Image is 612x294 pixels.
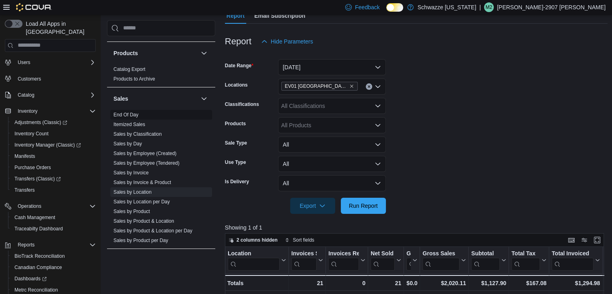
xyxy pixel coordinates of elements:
[278,175,386,191] button: All
[14,90,37,100] button: Catalog
[199,94,209,104] button: Sales
[225,82,248,88] label: Locations
[14,130,49,137] span: Inventory Count
[14,201,96,211] span: Operations
[8,184,99,196] button: Transfers
[278,59,386,75] button: [DATE]
[422,250,466,270] button: Gross Sales
[295,198,330,214] span: Export
[113,49,198,57] button: Products
[471,250,500,257] div: Subtotal
[113,228,192,234] span: Sales by Product & Location per Day
[406,250,411,257] div: Gift Cards
[14,90,96,100] span: Catalog
[291,250,323,270] button: Invoices Sold
[484,2,494,12] div: Matthew-2907 Padilla
[11,213,96,222] span: Cash Management
[11,163,96,172] span: Purchase Orders
[11,263,65,272] a: Canadian Compliance
[8,273,99,284] a: Dashboards
[290,198,335,214] button: Export
[592,235,602,245] button: Enter fullscreen
[14,275,47,282] span: Dashboards
[113,237,168,244] span: Sales by Product per Day
[406,278,417,288] div: $0.00
[113,112,138,118] a: End Of Day
[375,83,381,90] button: Open list of options
[497,2,606,12] p: [PERSON_NAME]-2907 [PERSON_NAME]
[113,151,177,156] a: Sales by Employee (Created)
[113,121,145,128] span: Itemized Sales
[113,189,152,195] span: Sales by Location
[225,178,249,185] label: Is Delivery
[471,250,506,270] button: Subtotal
[225,224,608,232] p: Showing 1 of 1
[11,185,96,195] span: Transfers
[227,8,245,24] span: Report
[567,235,576,245] button: Keyboard shortcuts
[328,250,365,270] button: Invoices Ref
[375,103,381,109] button: Open list of options
[406,250,417,270] button: Gift Cards
[14,201,45,211] button: Operations
[2,73,99,85] button: Customers
[11,251,96,261] span: BioTrack Reconciliation
[199,48,209,58] button: Products
[371,250,401,270] button: Net Sold
[271,37,313,46] span: Hide Parameters
[113,209,150,214] a: Sales by Product
[113,150,177,157] span: Sales by Employee (Created)
[113,238,168,243] a: Sales by Product per Day
[8,117,99,128] a: Adjustments (Classic)
[14,74,44,84] a: Customers
[225,120,246,127] label: Products
[14,187,35,193] span: Transfers
[14,142,81,148] span: Inventory Manager (Classic)
[113,256,129,264] h3: Taxes
[113,180,171,185] a: Sales by Invoice & Product
[113,170,148,176] span: Sales by Invoice
[225,62,253,69] label: Date Range
[113,131,162,137] a: Sales by Classification
[11,129,52,139] a: Inventory Count
[23,20,96,36] span: Load All Apps in [GEOGRAPHIC_DATA]
[11,274,50,284] a: Dashboards
[258,33,316,50] button: Hide Parameters
[2,57,99,68] button: Users
[113,66,145,72] a: Catalog Export
[11,251,68,261] a: BioTrack Reconciliation
[291,250,317,270] div: Invoices Sold
[8,262,99,273] button: Canadian Compliance
[11,174,96,184] span: Transfers (Classic)
[281,82,358,91] span: EV01 North Valley
[11,224,96,234] span: Traceabilty Dashboard
[14,106,41,116] button: Inventory
[375,122,381,128] button: Open list of options
[113,76,155,82] a: Products to Archive
[225,159,246,166] label: Use Type
[328,250,359,270] div: Invoices Ref
[552,278,600,288] div: $1,294.98
[228,250,280,270] div: Location
[486,2,492,12] span: M2
[11,213,58,222] a: Cash Management
[113,95,128,103] h3: Sales
[199,255,209,265] button: Taxes
[113,160,179,166] span: Sales by Employee (Tendered)
[11,151,38,161] a: Manifests
[349,84,354,89] button: Remove EV01 North Valley from selection in this group
[579,235,589,245] button: Display options
[291,250,317,257] div: Invoices Sold
[237,237,278,243] span: 2 columns hidden
[11,263,96,272] span: Canadian Compliance
[422,250,460,270] div: Gross Sales
[328,250,359,257] div: Invoices Ref
[406,250,411,270] div: Gift Card Sales
[355,3,379,11] span: Feedback
[511,278,546,288] div: $167.08
[11,129,96,139] span: Inventory Count
[8,139,99,151] a: Inventory Manager (Classic)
